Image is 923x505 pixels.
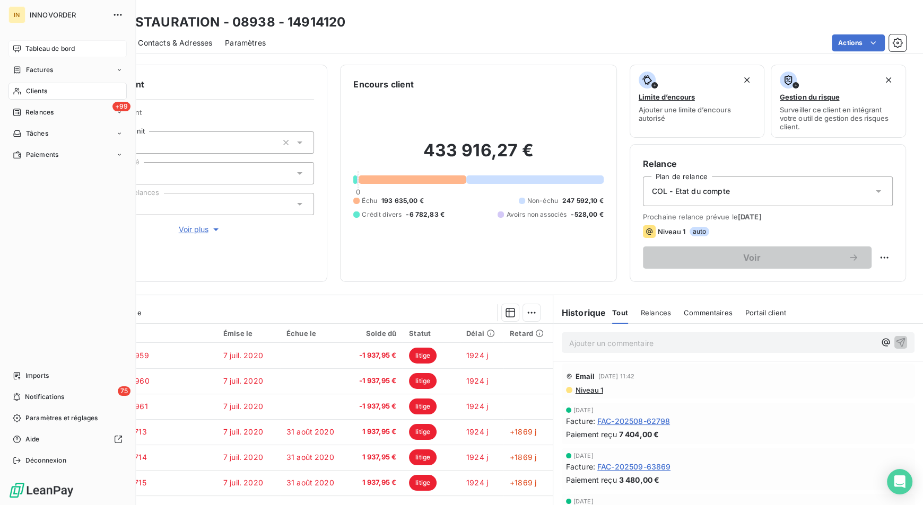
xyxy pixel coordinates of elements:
[630,65,765,138] button: Limite d’encoursAjouter une limite d’encours autorisé
[466,376,488,385] span: 1924 j
[409,424,437,440] span: litige
[179,224,221,235] span: Voir plus
[510,427,536,436] span: +1869 j
[780,93,839,101] span: Gestion du risque
[510,478,536,487] span: +1869 j
[771,65,906,138] button: Gestion du risqueSurveiller ce client en intégrant votre outil de gestion des risques client.
[286,453,334,462] span: 31 août 2020
[353,140,603,172] h2: 433 916,27 €
[643,246,872,269] button: Voir
[652,186,730,197] span: COL - Etat du compte
[350,329,396,338] div: Solde dû
[362,210,402,219] span: Crédit divers
[466,402,488,411] span: 1924 j
[466,453,488,462] span: 1924 j
[619,474,660,485] span: 3 480,00 €
[573,453,594,459] span: [DATE]
[8,431,127,448] a: Aide
[118,386,130,396] span: 75
[356,188,360,196] span: 0
[350,477,396,488] span: 1 937,95 €
[25,456,66,465] span: Déconnexion
[64,78,314,91] h6: Informations client
[350,452,396,463] span: 1 937,95 €
[350,427,396,437] span: 1 937,95 €
[510,453,536,462] span: +1869 j
[639,105,756,122] span: Ajouter une limite d’encours autorisé
[409,329,454,338] div: Statut
[362,196,377,206] span: Échu
[26,86,47,96] span: Clients
[574,386,603,394] span: Niveau 1
[466,478,488,487] span: 1924 j
[658,227,685,236] span: Niveau 1
[656,253,848,262] span: Voir
[286,329,337,338] div: Échue le
[745,308,786,317] span: Portail client
[381,196,424,206] span: 193 635,00 €
[225,38,266,48] span: Paramètres
[643,157,893,170] h6: Relance
[409,373,437,389] span: litige
[25,371,49,380] span: Imports
[510,329,546,338] div: Retard
[506,210,567,219] span: Avoirs non associés
[223,453,263,462] span: 7 juil. 2020
[26,65,53,75] span: Factures
[286,478,334,487] span: 31 août 2020
[562,196,604,206] span: 247 592,10 €
[350,350,396,361] span: -1 937,95 €
[223,329,274,338] div: Émise le
[406,210,445,219] span: -6 782,83 €
[832,34,885,51] button: Actions
[26,129,48,138] span: Tâches
[576,372,595,380] span: Email
[643,212,893,221] span: Prochaine relance prévue le
[566,461,595,472] span: Facture :
[597,415,670,427] span: FAC-202508-62798
[85,108,314,123] span: Propriétés Client
[571,210,603,219] span: -528,00 €
[598,373,634,379] span: [DATE] 11:42
[466,351,488,360] span: 1924 j
[25,435,40,444] span: Aide
[223,402,263,411] span: 7 juil. 2020
[639,93,695,101] span: Limite d’encours
[597,461,671,472] span: FAC-202509-63869
[85,224,314,235] button: Voir plus
[409,398,437,414] span: litige
[738,212,762,221] span: [DATE]
[112,102,130,111] span: +99
[25,44,75,54] span: Tableau de bord
[223,478,263,487] span: 7 juil. 2020
[353,78,414,91] h6: Encours client
[286,427,334,436] span: 31 août 2020
[684,308,733,317] span: Commentaires
[619,429,659,440] span: 7 404,00 €
[25,413,98,423] span: Paramètres et réglages
[223,427,263,436] span: 7 juil. 2020
[223,376,263,385] span: 7 juil. 2020
[566,429,617,440] span: Paiement reçu
[409,475,437,491] span: litige
[466,427,488,436] span: 1924 j
[75,329,211,338] div: Référence
[466,329,497,338] div: Délai
[553,306,606,319] h6: Historique
[573,407,594,413] span: [DATE]
[780,105,897,131] span: Surveiller ce client en intégrant votre outil de gestion des risques client.
[223,351,263,360] span: 7 juil. 2020
[138,38,212,48] span: Contacts & Adresses
[93,13,345,32] h3: API RESTAURATION - 08938 - 14914120
[641,308,671,317] span: Relances
[612,308,628,317] span: Tout
[573,498,594,504] span: [DATE]
[409,449,437,465] span: litige
[350,401,396,412] span: -1 937,95 €
[566,474,617,485] span: Paiement reçu
[26,150,58,160] span: Paiements
[527,196,558,206] span: Non-échu
[409,348,437,364] span: litige
[25,392,64,402] span: Notifications
[8,6,25,23] div: IN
